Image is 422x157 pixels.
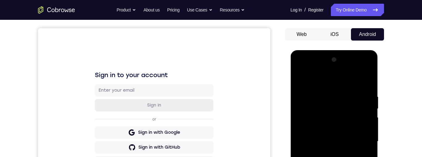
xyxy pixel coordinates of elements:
button: Sign in with Zendesk [57,143,175,155]
button: iOS [318,28,351,41]
div: Sign in with GitHub [100,116,142,122]
a: Try Online Demo [331,4,384,16]
span: / [304,6,306,14]
a: Register [308,4,323,16]
a: About us [143,4,159,16]
button: Resources [220,4,245,16]
button: Web [285,28,318,41]
input: Enter your email [61,59,172,65]
div: Sign in with Intercom [98,131,145,137]
button: Sign in [57,71,175,83]
button: Sign in with GitHub [57,113,175,125]
a: Log In [290,4,302,16]
button: Sign in with Google [57,98,175,111]
p: or [113,89,120,94]
a: Go to the home page [38,6,75,14]
button: Sign in with Intercom [57,128,175,140]
button: Product [117,4,136,16]
div: Sign in with Google [100,101,142,107]
h1: Sign in to your account [57,42,175,51]
button: Use Cases [187,4,212,16]
button: Android [351,28,384,41]
a: Pricing [167,4,179,16]
div: Sign in with Zendesk [99,146,144,152]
